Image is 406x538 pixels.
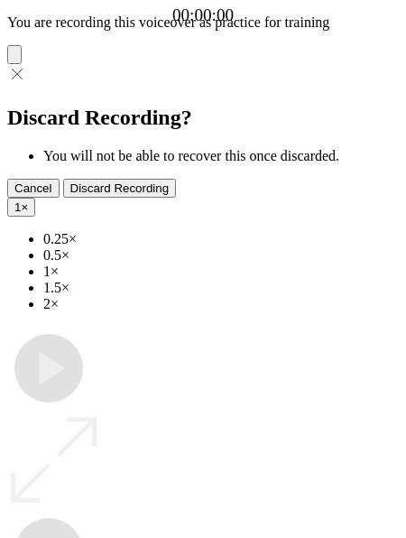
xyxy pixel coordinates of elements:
li: 1× [43,264,399,280]
li: 1.5× [43,280,399,296]
a: 00:00:00 [172,5,234,25]
h2: Discard Recording? [7,106,399,130]
li: 0.25× [43,231,399,247]
li: 2× [43,296,399,312]
li: You will not be able to recover this once discarded. [43,148,399,164]
button: 1× [7,198,35,217]
button: Discard Recording [63,179,177,198]
span: 1 [14,200,21,214]
li: 0.5× [43,247,399,264]
p: You are recording this voiceover as practice for training [7,14,399,31]
button: Cancel [7,179,60,198]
